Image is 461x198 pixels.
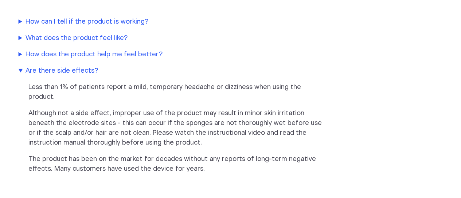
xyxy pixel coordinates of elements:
summary: How can I tell if the product is working? [19,17,325,27]
p: The product has been on the market for decades without any reports of long-term negative effects.... [28,154,326,174]
summary: Are there side effects? [19,66,325,76]
p: Less than 1% of patients report a mild, temporary headache or dizziness when using the product. [28,82,326,102]
summary: What does the product feel like? [19,33,325,43]
summary: How does the product help me feel better? [19,50,325,60]
p: Although not a side effect, improper use of the product may result in minor skin irritation benea... [28,109,326,148]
